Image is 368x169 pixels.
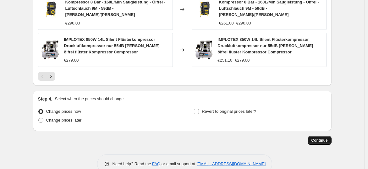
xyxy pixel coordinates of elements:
img: 71vGZrHyovL_80x.jpg [41,41,59,59]
span: or email support at [160,161,196,166]
strike: €279.00 [235,57,250,63]
span: Continue [311,138,328,143]
span: Change prices later [46,118,82,123]
a: FAQ [152,161,160,166]
button: Next [47,72,55,81]
div: €290.00 [65,20,80,26]
div: €251.10 [217,57,232,63]
div: €261.00 [219,20,234,26]
img: 71vGZrHyovL_80x.jpg [195,41,213,59]
div: €279.00 [64,57,79,63]
a: [EMAIL_ADDRESS][DOMAIN_NAME] [196,161,266,166]
span: IMPLOTEX 850W 14L Silent Flüsterkompressor Druckluftkompressor nur 55dB [PERSON_NAME] ölfrei flüs... [217,37,313,54]
h2: Step 4. [38,96,52,102]
nav: Pagination [38,72,55,81]
span: IMPLOTEX 850W 14L Silent Flüsterkompressor Druckluftkompressor nur 55dB [PERSON_NAME] ölfrei flüs... [64,37,159,54]
strike: €290.00 [236,20,251,26]
span: Need help? Read the [113,161,152,166]
p: Select when the prices should change [55,96,124,102]
button: Continue [308,136,332,145]
span: Revert to original prices later? [202,109,256,114]
span: Change prices now [46,109,81,114]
